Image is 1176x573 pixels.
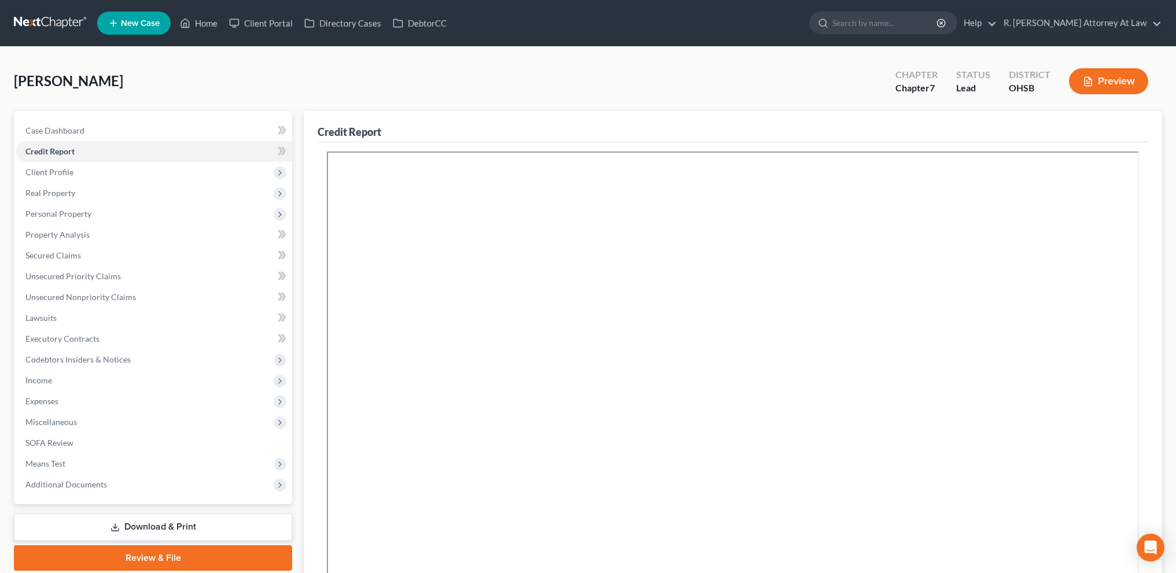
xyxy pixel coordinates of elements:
[958,13,997,34] a: Help
[1069,68,1148,94] button: Preview
[16,287,292,308] a: Unsecured Nonpriority Claims
[318,125,381,139] div: Credit Report
[1009,82,1050,95] div: OHSB
[25,209,91,219] span: Personal Property
[25,250,81,260] span: Secured Claims
[25,188,75,198] span: Real Property
[956,68,990,82] div: Status
[25,417,77,427] span: Miscellaneous
[25,271,121,281] span: Unsecured Priority Claims
[223,13,298,34] a: Client Portal
[25,438,73,448] span: SOFA Review
[25,396,58,406] span: Expenses
[16,266,292,287] a: Unsecured Priority Claims
[387,13,452,34] a: DebtorCC
[25,479,107,489] span: Additional Documents
[956,82,990,95] div: Lead
[25,167,73,177] span: Client Profile
[895,82,938,95] div: Chapter
[25,375,52,385] span: Income
[895,68,938,82] div: Chapter
[25,146,75,156] span: Credit Report
[25,125,84,135] span: Case Dashboard
[25,354,131,364] span: Codebtors Insiders & Notices
[16,224,292,245] a: Property Analysis
[930,82,935,93] span: 7
[14,72,123,89] span: [PERSON_NAME]
[25,459,65,468] span: Means Test
[25,313,57,323] span: Lawsuits
[121,19,160,28] span: New Case
[16,432,292,453] a: SOFA Review
[998,13,1162,34] a: R. [PERSON_NAME] Attorney At Law
[14,545,292,571] a: Review & File
[1009,68,1050,82] div: District
[16,141,292,162] a: Credit Report
[1137,534,1164,561] div: Open Intercom Messenger
[832,12,938,34] input: Search by name...
[25,230,90,239] span: Property Analysis
[14,513,292,541] a: Download & Print
[16,328,292,349] a: Executory Contracts
[16,120,292,141] a: Case Dashboard
[174,13,223,34] a: Home
[25,292,136,302] span: Unsecured Nonpriority Claims
[25,334,99,343] span: Executory Contracts
[16,245,292,266] a: Secured Claims
[16,308,292,328] a: Lawsuits
[298,13,387,34] a: Directory Cases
